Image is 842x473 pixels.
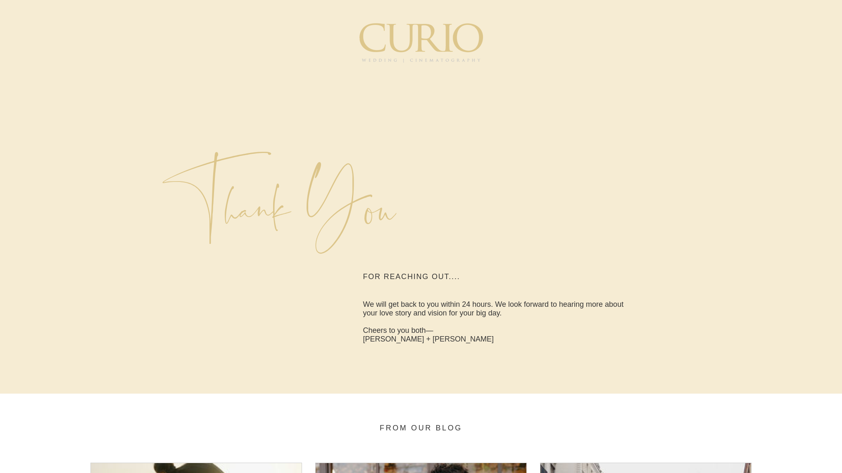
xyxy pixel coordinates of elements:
span: [PERSON_NAME] + [PERSON_NAME] [363,335,494,343]
p: Thank You [78,147,478,264]
span: Cheers to you both— [363,326,433,334]
span: FROM OUR BLOG [380,424,462,432]
img: C_Logo.png [359,23,483,63]
span: We will get back to you within 24 hours. We look forward to hearing more about your love story an... [363,300,623,317]
span: FOR REACHING OUT.... [363,272,460,281]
